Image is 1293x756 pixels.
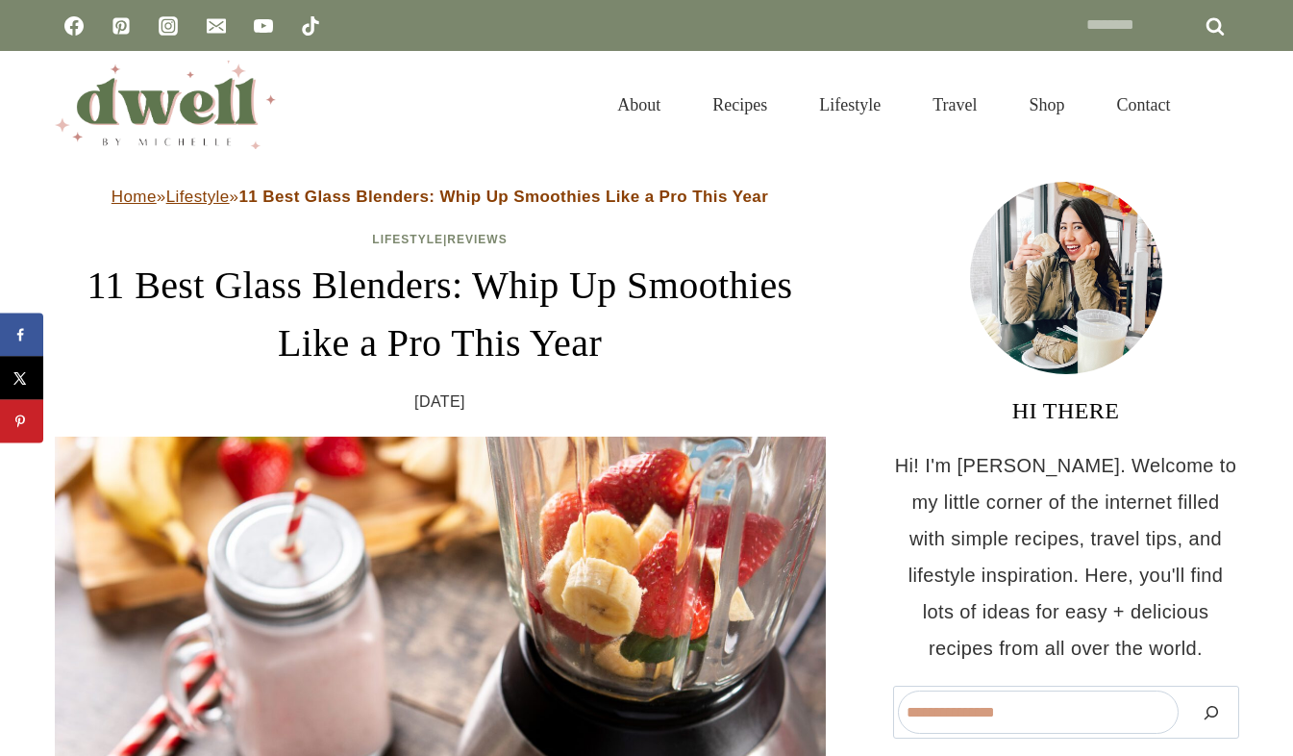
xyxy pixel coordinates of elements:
p: Hi! I'm [PERSON_NAME]. Welcome to my little corner of the internet filled with simple recipes, tr... [893,447,1239,667]
a: Reviews [447,233,507,246]
a: Travel [907,71,1003,139]
a: Email [197,7,236,45]
a: Home [112,188,157,206]
img: DWELL by michelle [55,61,276,149]
a: YouTube [244,7,283,45]
a: Shop [1003,71,1090,139]
h1: 11 Best Glass Blenders: Whip Up Smoothies Like a Pro This Year [55,257,826,372]
button: Search [1188,691,1234,734]
button: View Search Form [1206,88,1239,121]
strong: 11 Best Glass Blenders: Whip Up Smoothies Like a Pro This Year [238,188,768,206]
time: [DATE] [414,388,465,416]
a: About [591,71,686,139]
a: Recipes [686,71,793,139]
span: » » [112,188,768,206]
a: Lifestyle [793,71,907,139]
nav: Primary Navigation [591,71,1196,139]
a: Instagram [149,7,187,45]
a: Contact [1091,71,1197,139]
a: Pinterest [102,7,140,45]
a: Lifestyle [372,233,443,246]
a: TikTok [291,7,330,45]
span: | [372,233,507,246]
a: Facebook [55,7,93,45]
a: Lifestyle [166,188,230,206]
h3: HI THERE [893,393,1239,428]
